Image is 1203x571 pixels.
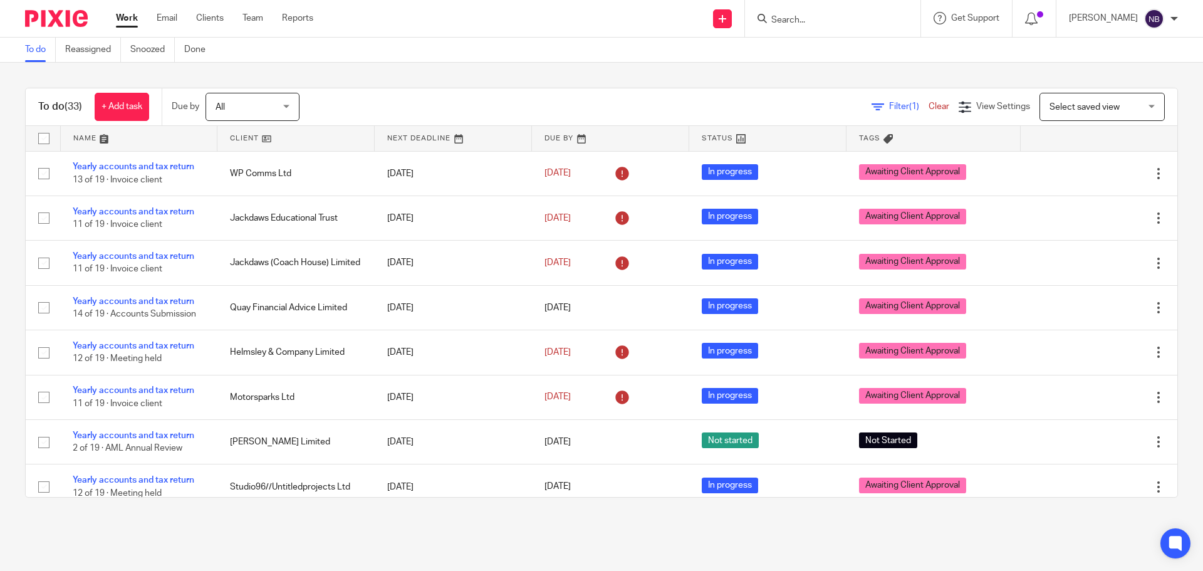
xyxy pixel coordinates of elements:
span: 11 of 19 · Invoice client [73,399,162,408]
span: Awaiting Client Approval [859,298,966,314]
a: Yearly accounts and tax return [73,162,194,171]
a: Yearly accounts and tax return [73,252,194,261]
span: 11 of 19 · Invoice client [73,220,162,229]
span: 2 of 19 · AML Annual Review [73,444,182,453]
span: Select saved view [1049,103,1120,112]
a: Yearly accounts and tax return [73,342,194,350]
span: (33) [65,102,82,112]
span: 12 of 19 · Meeting held [73,489,162,498]
a: Yearly accounts and tax return [73,386,194,395]
a: Team [242,12,263,24]
a: Yearly accounts and tax return [73,207,194,216]
span: [DATE] [544,214,571,223]
td: Jackdaws (Coach House) Limited [217,241,375,285]
span: 13 of 19 · Invoice client [73,175,162,184]
img: Pixie [25,10,88,27]
td: [DATE] [375,151,532,196]
a: To do [25,38,56,62]
span: Awaiting Client Approval [859,254,966,270]
a: Reassigned [65,38,121,62]
span: [DATE] [544,303,571,312]
td: Motorsparks Ltd [217,375,375,419]
td: [PERSON_NAME] Limited [217,420,375,464]
p: [PERSON_NAME] [1069,12,1138,24]
td: [DATE] [375,196,532,240]
span: In progress [702,478,758,493]
a: Reports [282,12,313,24]
span: In progress [702,388,758,404]
td: [DATE] [375,375,532,419]
span: All [216,103,225,112]
span: Not Started [859,432,917,448]
span: Get Support [951,14,999,23]
p: Due by [172,100,199,113]
span: [DATE] [544,348,571,357]
span: Not started [702,432,759,448]
span: 11 of 19 · Invoice client [73,265,162,274]
td: WP Comms Ltd [217,151,375,196]
td: [DATE] [375,464,532,509]
a: Yearly accounts and tax return [73,476,194,485]
td: [DATE] [375,241,532,285]
a: Snoozed [130,38,175,62]
span: 14 of 19 · Accounts Submission [73,310,196,318]
img: svg%3E [1144,9,1164,29]
a: Clients [196,12,224,24]
span: [DATE] [544,483,571,491]
a: Email [157,12,177,24]
span: Awaiting Client Approval [859,164,966,180]
a: Clear [929,102,949,111]
span: View Settings [976,102,1030,111]
a: Done [184,38,215,62]
span: In progress [702,254,758,270]
span: [DATE] [544,437,571,446]
span: In progress [702,164,758,180]
span: Awaiting Client Approval [859,343,966,359]
span: [DATE] [544,258,571,267]
td: Studio96//Untitledprojects Ltd [217,464,375,509]
a: Work [116,12,138,24]
span: In progress [702,209,758,224]
td: [DATE] [375,330,532,375]
span: Awaiting Client Approval [859,478,966,493]
h1: To do [38,100,82,113]
a: Yearly accounts and tax return [73,297,194,306]
a: + Add task [95,93,149,121]
span: Awaiting Client Approval [859,209,966,224]
span: In progress [702,343,758,359]
span: Awaiting Client Approval [859,388,966,404]
span: Tags [859,135,880,142]
td: Quay Financial Advice Limited [217,285,375,330]
span: (1) [909,102,919,111]
a: Yearly accounts and tax return [73,431,194,440]
td: [DATE] [375,420,532,464]
td: Jackdaws Educational Trust [217,196,375,240]
span: 12 of 19 · Meeting held [73,355,162,364]
td: Helmsley & Company Limited [217,330,375,375]
input: Search [770,15,883,26]
td: [DATE] [375,285,532,330]
span: [DATE] [544,169,571,178]
span: Filter [889,102,929,111]
span: [DATE] [544,393,571,402]
span: In progress [702,298,758,314]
